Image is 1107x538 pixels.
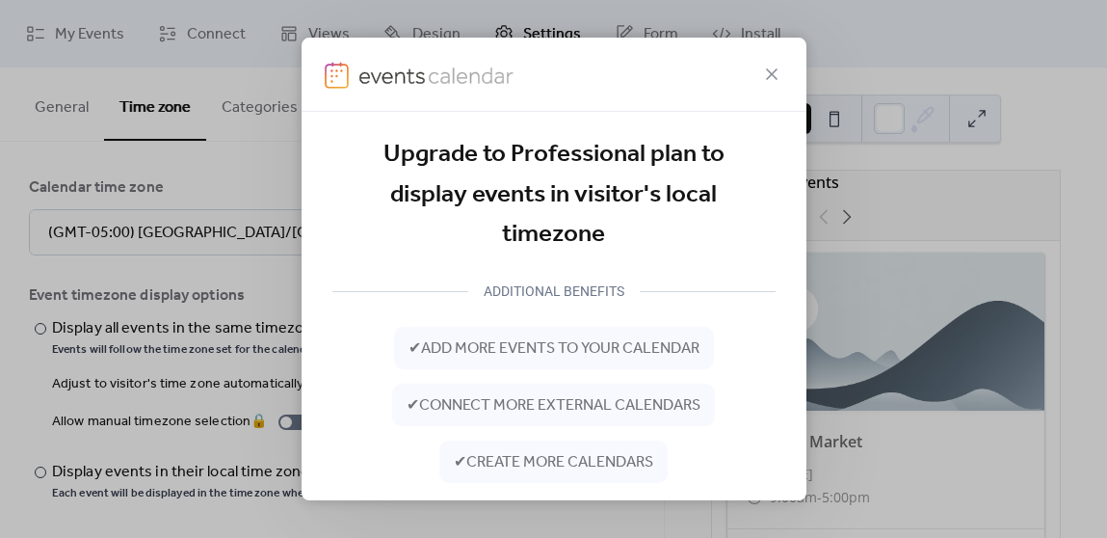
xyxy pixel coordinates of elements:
[325,62,350,89] img: logo-icon
[409,337,699,361] span: ✔ add more events to your calendar
[332,135,776,256] div: Upgrade to Professional plan to display events in visitor's local timezone
[454,451,653,474] span: ✔ create more calendars
[468,280,640,303] div: ADDITIONAL BENEFITS
[358,62,514,89] img: logo-type
[407,394,700,417] span: ✔ connect more external calendars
